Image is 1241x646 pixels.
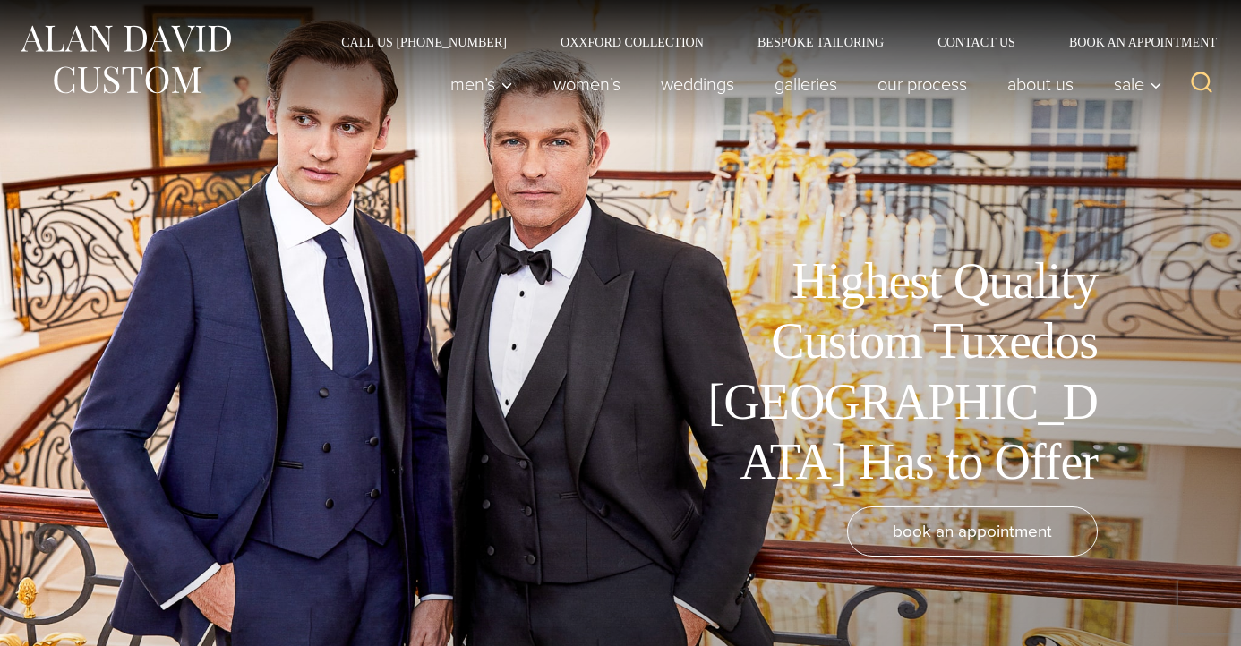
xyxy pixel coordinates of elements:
span: Men’s [450,75,513,93]
a: Book an Appointment [1042,36,1223,48]
a: Galleries [755,66,858,102]
a: Oxxford Collection [534,36,731,48]
h1: Highest Quality Custom Tuxedos [GEOGRAPHIC_DATA] Has to Offer [695,251,1098,492]
nav: Primary Navigation [431,66,1172,102]
span: book an appointment [893,518,1052,544]
a: Contact Us [911,36,1042,48]
a: Call Us [PHONE_NUMBER] [314,36,534,48]
a: Our Process [858,66,988,102]
a: weddings [641,66,755,102]
button: View Search Form [1180,63,1223,106]
a: book an appointment [847,506,1098,557]
img: Alan David Custom [18,20,233,99]
nav: Secondary Navigation [314,36,1223,48]
a: Bespoke Tailoring [731,36,911,48]
span: Sale [1114,75,1162,93]
a: About Us [988,66,1094,102]
a: Women’s [534,66,641,102]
